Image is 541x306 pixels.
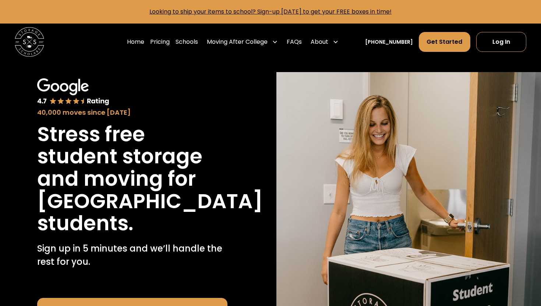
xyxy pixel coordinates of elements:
div: 40,000 moves since [DATE] [37,107,228,117]
a: [PHONE_NUMBER] [365,38,413,46]
img: Storage Scholars main logo [15,27,44,57]
img: Google 4.7 star rating [37,78,110,106]
h1: students. [37,212,133,235]
p: Sign up in 5 minutes and we’ll handle the rest for you. [37,242,228,268]
div: About [311,38,328,46]
h1: [GEOGRAPHIC_DATA] [37,190,263,213]
a: FAQs [287,32,302,52]
a: Looking to ship your items to school? Sign-up [DATE] to get your FREE boxes in time! [149,7,392,16]
a: Schools [176,32,198,52]
h1: Stress free student storage and moving for [37,123,228,190]
div: Moving After College [207,38,268,46]
a: Get Started [419,32,470,52]
a: Log In [476,32,526,52]
a: Pricing [150,32,170,52]
a: Home [127,32,144,52]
